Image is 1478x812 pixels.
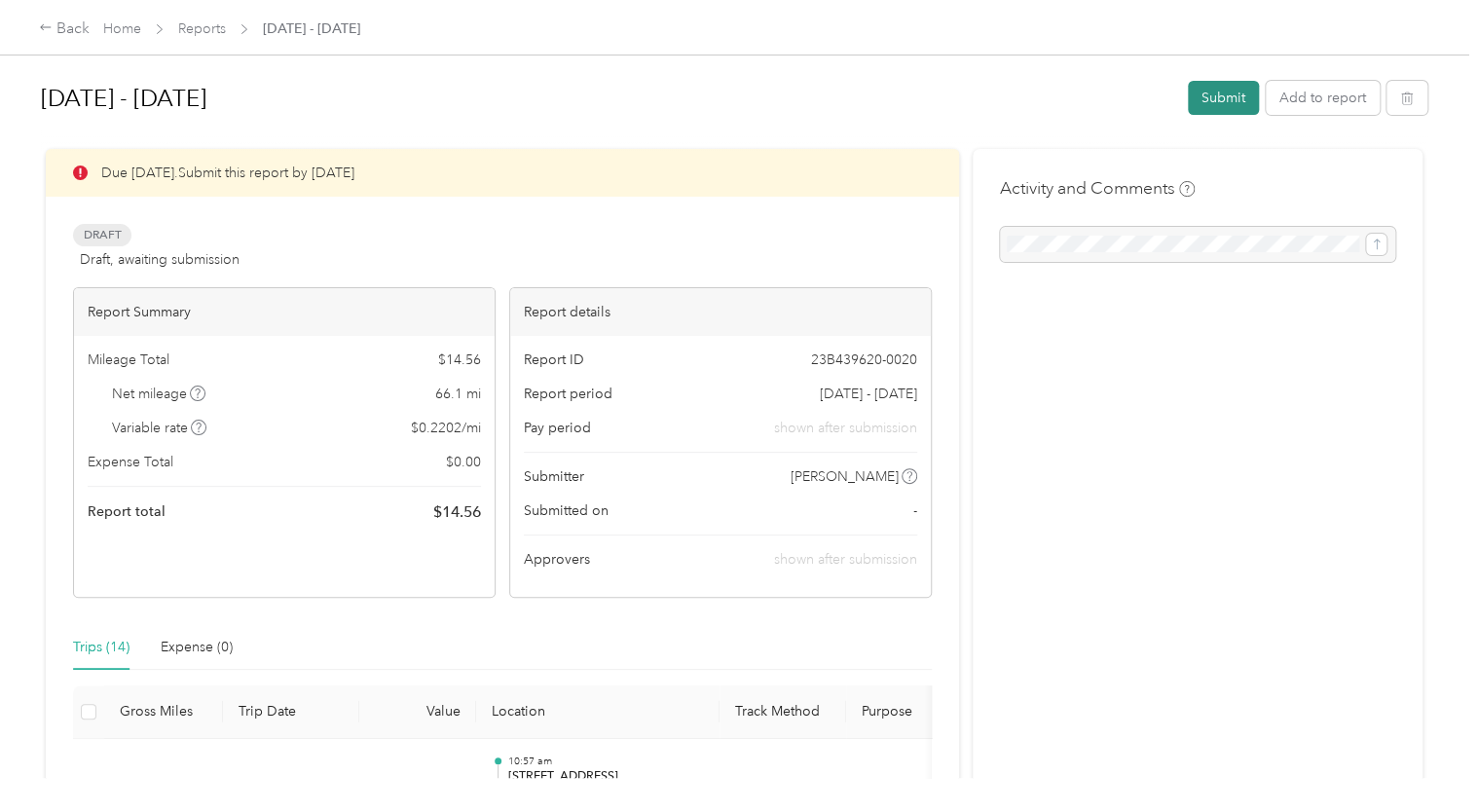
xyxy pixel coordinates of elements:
div: Report details [510,288,931,336]
span: - [913,500,917,521]
h1: Aug 1 - 31, 2025 [41,75,1174,122]
th: Gross Miles [104,685,223,739]
h4: Activity and Comments [1000,176,1195,201]
a: Reports [178,20,226,37]
span: shown after submission [774,551,917,568]
button: Add to report [1266,81,1380,115]
span: $ 0.00 [446,452,481,472]
span: Variable rate [112,418,207,438]
th: Purpose [846,685,992,739]
div: Back [39,18,90,41]
span: 23B439620-0020 [811,350,917,370]
span: Net mileage [112,384,206,404]
span: Approvers [524,549,590,570]
span: [DATE] - [DATE] [263,18,360,39]
span: Draft, awaiting submission [80,249,240,270]
p: 10:57 am [507,755,704,768]
div: Trips (14) [73,637,129,658]
div: Due [DATE]. Submit this report by [DATE] [46,149,959,197]
span: Mileage Total [88,350,169,370]
span: Submitter [524,466,584,487]
div: Report Summary [74,288,495,336]
a: Home [103,20,141,37]
span: Expense Total [88,452,173,472]
span: Report ID [524,350,584,370]
span: Report period [524,384,612,404]
th: Value [359,685,476,739]
th: Location [476,685,720,739]
th: Trip Date [223,685,359,739]
div: Expense (0) [161,637,233,658]
span: shown after submission [774,418,917,438]
span: Submitted on [524,500,609,521]
span: $ 14.56 [438,350,481,370]
span: $ 14.56 [433,500,481,524]
span: Pay period [524,418,591,438]
button: Submit [1188,81,1259,115]
span: Draft [73,224,131,246]
span: Report total [88,501,166,522]
span: [PERSON_NAME] [791,466,899,487]
p: [STREET_ADDRESS] [507,768,704,786]
span: [DATE] - [DATE] [820,384,917,404]
th: Track Method [720,685,846,739]
iframe: Everlance-gr Chat Button Frame [1369,703,1478,812]
span: 66.1 mi [435,384,481,404]
span: $ 0.2202 / mi [411,418,481,438]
